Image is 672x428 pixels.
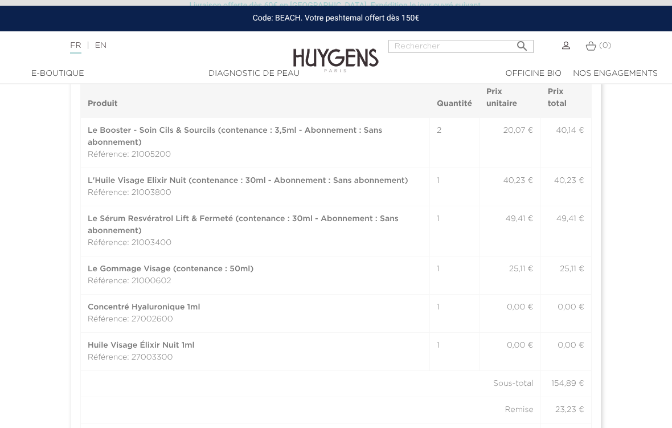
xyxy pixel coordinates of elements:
td: 154,89 € [540,370,591,397]
td: 40,14 € [540,117,591,168]
td: 0,00 € [540,294,591,332]
a: Huile Visage Élixir Nuit 1ml [88,341,195,349]
td: 40,23 € [540,168,591,206]
td: Référence: 21000602 [81,256,430,294]
div: E-Boutique [14,68,101,80]
td: Référence: 21003800 [81,168,430,206]
td: 0,00 € [540,332,591,370]
a: FR [70,42,81,54]
a: Le Sérum Resvératrol Lift & Fermeté (contenance : 30ml - Abonnement : Sans abonnement) [88,215,399,235]
div: Officine Bio [505,68,562,80]
td: 0,00 € [479,332,540,370]
th: Produit [81,79,430,117]
td: Référence: 21003400 [81,206,430,256]
th: Prix unitaire [479,79,540,117]
div: | [64,40,271,52]
td: 25,11 € [540,256,591,294]
td: 1 [430,294,480,332]
td: 1 [430,256,480,294]
td: 1 [430,168,480,206]
th: Quantité [430,79,480,117]
td: Remise [81,397,541,423]
a: Concentré Hyaluronique 1ml [88,303,200,311]
td: Sous-total [81,370,541,397]
td: 1 [430,206,480,256]
span: (0) [599,42,612,50]
a: EN [95,42,106,50]
td: 49,41 € [479,206,540,256]
i:  [515,36,529,50]
a: L'Huile Visage Elixir Nuit (contenance : 30ml - Abonnement : Sans abonnement) [88,177,408,185]
a: Le Gommage Visage (contenance : 50ml) [88,265,254,273]
td: 2 [430,117,480,168]
td: 25,11 € [479,256,540,294]
td: 1 [430,332,480,370]
div: Diagnostic de peau [113,68,396,80]
td: 23,23 € [540,397,591,423]
td: 40,23 € [479,168,540,206]
a: Le Booster - Soin Cils & Sourcils (contenance : 3,5ml - Abonnement : Sans abonnement) [88,127,382,146]
td: Référence: 27002600 [81,294,430,332]
td: 20,07 € [479,117,540,168]
td: 0,00 € [479,294,540,332]
input: Rechercher [388,40,534,53]
td: Référence: 21005200 [81,117,430,168]
button:  [512,35,532,50]
th: Prix total [540,79,591,117]
img: Huygens [293,30,379,74]
div: Nos engagements [573,68,658,80]
td: Référence: 27003300 [81,332,430,370]
a: Diagnostic de peau [107,68,401,80]
td: 49,41 € [540,206,591,256]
